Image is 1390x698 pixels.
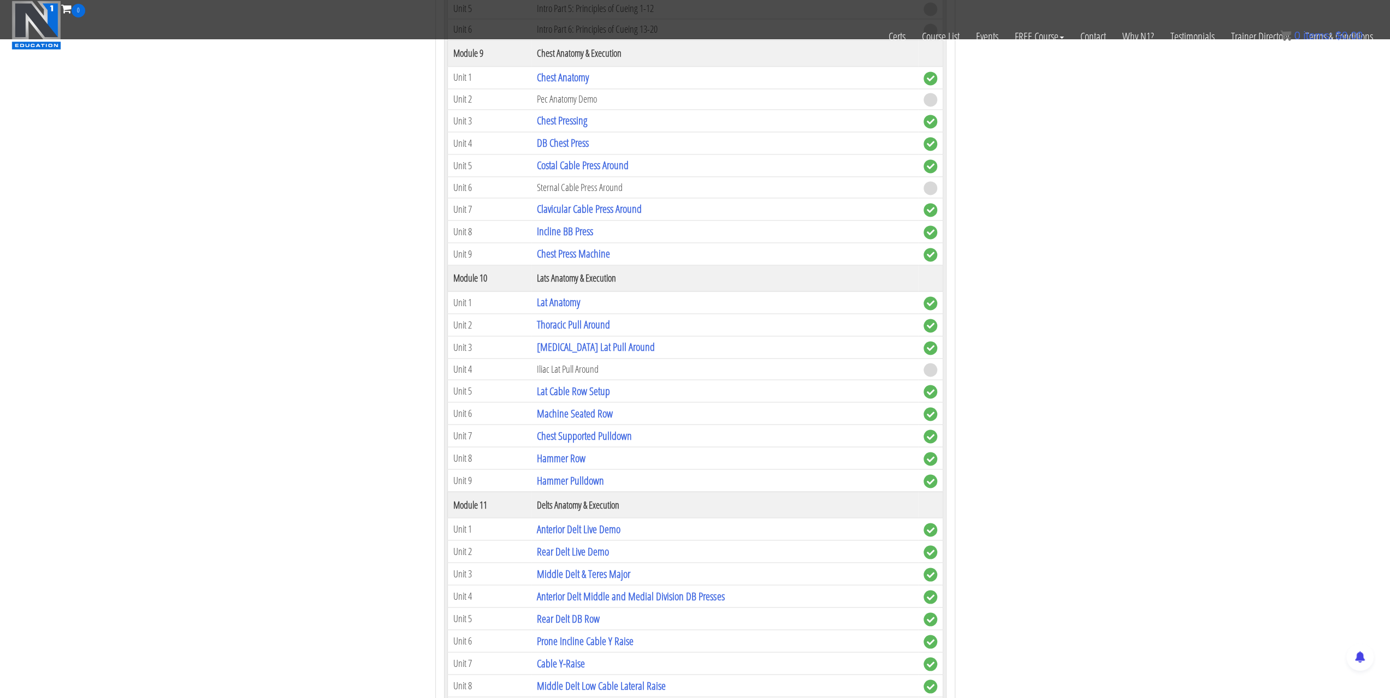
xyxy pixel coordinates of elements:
td: Pec Anatomy Demo [531,88,918,110]
td: Unit 4 [447,132,531,154]
span: complete [924,296,937,310]
a: Anterior Delt Middle and Medial Division DB Presses [537,588,724,603]
th: Lats Anatomy & Execution [531,265,918,291]
span: complete [924,137,937,151]
a: Terms & Conditions [1297,17,1381,56]
a: Lat Anatomy [537,295,580,309]
td: Unit 4 [447,359,531,380]
span: complete [924,545,937,559]
span: complete [924,225,937,239]
a: 0 items: $0.00 [1280,29,1363,41]
span: complete [924,452,937,466]
a: FREE Course [1007,17,1072,56]
span: complete [924,407,937,421]
span: complete [924,385,937,398]
a: Chest Pressing [537,113,587,128]
span: complete [924,474,937,488]
td: Iliac Lat Pull Around [531,359,918,380]
span: complete [924,612,937,626]
bdi: 0.00 [1335,29,1363,41]
span: complete [924,657,937,671]
td: Unit 7 [447,424,531,446]
span: 0 [1294,29,1300,41]
td: Unit 2 [447,88,531,110]
img: n1-education [11,1,61,50]
td: Unit 5 [447,607,531,629]
a: Testimonials [1162,17,1223,56]
td: Unit 5 [447,154,531,177]
span: complete [924,590,937,604]
span: complete [924,568,937,581]
a: DB Chest Press [537,135,589,150]
span: complete [924,319,937,332]
span: complete [924,203,937,217]
td: Unit 7 [447,652,531,674]
span: complete [924,248,937,261]
a: Course List [914,17,968,56]
td: Unit 6 [447,629,531,652]
td: Unit 4 [447,584,531,607]
td: Unit 1 [447,66,531,88]
a: Hammer Pulldown [537,473,604,487]
td: Unit 2 [447,540,531,562]
span: complete [924,635,937,648]
a: Trainer Directory [1223,17,1297,56]
span: complete [924,679,937,693]
td: Unit 9 [447,469,531,491]
span: complete [924,71,937,85]
a: Events [968,17,1007,56]
a: 0 [61,1,85,16]
a: Why N1? [1114,17,1162,56]
a: Prone Incline Cable Y Raise [537,633,634,648]
td: Unit 5 [447,379,531,402]
a: Contact [1072,17,1114,56]
a: Machine Seated Row [537,405,613,420]
th: Module 11 [447,491,531,517]
td: Unit 8 [447,674,531,696]
a: Incline BB Press [537,224,593,238]
td: Unit 6 [447,177,531,198]
td: Unit 2 [447,314,531,336]
td: Unit 8 [447,220,531,243]
a: Rear Delt DB Row [537,611,600,625]
span: complete [924,115,937,128]
a: Thoracic Pull Around [537,317,610,332]
td: Unit 7 [447,198,531,220]
a: Middle Delt & Teres Major [537,566,630,581]
span: complete [924,523,937,536]
td: Unit 1 [447,517,531,540]
td: Sternal Cable Press Around [531,177,918,198]
span: $ [1335,29,1341,41]
a: Middle Delt Low Cable Lateral Raise [537,678,666,693]
img: icon11.png [1280,30,1291,41]
a: [MEDICAL_DATA] Lat Pull Around [537,339,655,354]
span: complete [924,341,937,355]
a: Costal Cable Press Around [537,158,629,172]
td: Unit 3 [447,110,531,132]
a: Chest Press Machine [537,246,610,261]
td: Unit 1 [447,291,531,314]
a: Chest Supported Pulldown [537,428,632,443]
span: items: [1303,29,1332,41]
a: Chest Anatomy [537,70,589,85]
a: Clavicular Cable Press Around [537,201,642,216]
th: Module 10 [447,265,531,291]
th: Delts Anatomy & Execution [531,491,918,517]
span: 0 [72,4,85,17]
span: complete [924,159,937,173]
a: Lat Cable Row Setup [537,383,610,398]
a: Cable Y-Raise [537,655,585,670]
td: Unit 8 [447,446,531,469]
a: Certs [880,17,914,56]
td: Unit 6 [447,402,531,424]
td: Unit 9 [447,243,531,265]
a: Rear Delt Live Demo [537,544,609,558]
a: Hammer Row [537,450,585,465]
td: Unit 3 [447,336,531,359]
a: Anterior Delt Live Demo [537,521,620,536]
td: Unit 3 [447,562,531,584]
span: complete [924,429,937,443]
